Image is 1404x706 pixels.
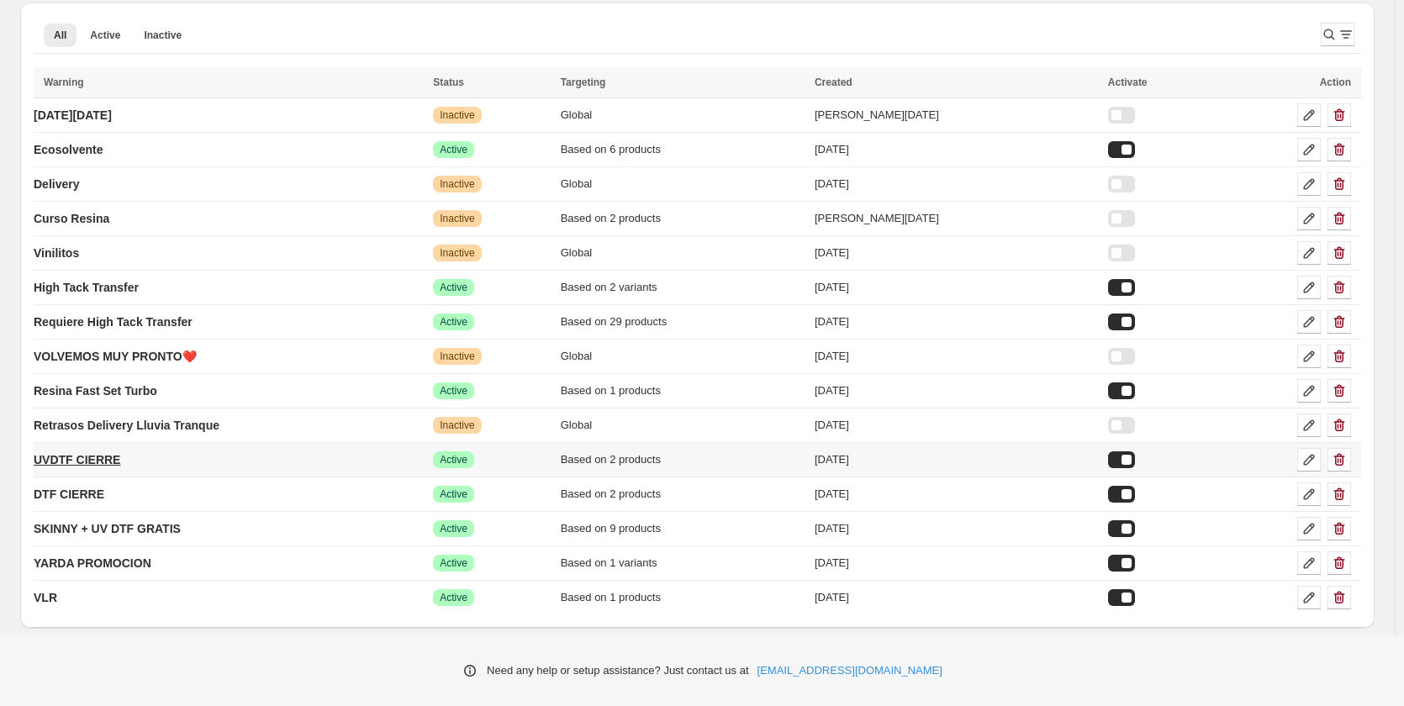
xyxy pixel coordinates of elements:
[34,589,57,606] p: VLR
[1108,76,1148,88] span: Activate
[815,76,852,88] span: Created
[34,382,157,399] p: Resina Fast Set Turbo
[34,451,120,468] p: UVDTF CIERRE
[815,313,1098,330] div: [DATE]
[815,589,1098,606] div: [DATE]
[440,522,467,535] span: Active
[34,313,193,330] p: Requiere High Tack Transfer
[561,555,805,572] div: Based on 1 variants
[815,555,1098,572] div: [DATE]
[34,245,79,261] p: Vinilitos
[34,107,112,124] p: [DATE][DATE]
[815,348,1098,365] div: [DATE]
[440,384,467,398] span: Active
[34,205,109,232] a: Curso Resina
[815,141,1098,158] div: [DATE]
[433,76,464,88] span: Status
[815,107,1098,124] div: [PERSON_NAME][DATE]
[440,556,467,570] span: Active
[34,308,193,335] a: Requiere High Tack Transfer
[815,451,1098,468] div: [DATE]
[34,240,79,266] a: Vinilitos
[561,279,805,296] div: Based on 2 variants
[561,451,805,468] div: Based on 2 products
[561,417,805,434] div: Global
[440,591,467,604] span: Active
[34,555,151,572] p: YARDA PROMOCION
[561,141,805,158] div: Based on 6 products
[1321,23,1354,46] button: Search and filter results
[34,446,120,473] a: UVDTF CIERRE
[561,176,805,192] div: Global
[440,453,467,466] span: Active
[815,417,1098,434] div: [DATE]
[561,589,805,606] div: Based on 1 products
[815,520,1098,537] div: [DATE]
[34,377,157,404] a: Resina Fast Set Turbo
[440,177,474,191] span: Inactive
[34,515,181,542] a: SKINNY + UV DTF GRATIS
[440,419,474,432] span: Inactive
[144,29,182,42] span: Inactive
[815,176,1098,192] div: [DATE]
[561,382,805,399] div: Based on 1 products
[34,102,112,129] a: [DATE][DATE]
[561,76,606,88] span: Targeting
[34,481,104,508] a: DTF CIERRE
[54,29,66,42] span: All
[440,108,474,122] span: Inactive
[561,313,805,330] div: Based on 29 products
[815,210,1098,227] div: [PERSON_NAME][DATE]
[561,245,805,261] div: Global
[34,486,104,503] p: DTF CIERRE
[34,520,181,537] p: SKINNY + UV DTF GRATIS
[34,279,139,296] p: High Tack Transfer
[815,486,1098,503] div: [DATE]
[815,382,1098,399] div: [DATE]
[561,107,805,124] div: Global
[440,487,467,501] span: Active
[44,76,84,88] span: Warning
[34,210,109,227] p: Curso Resina
[440,246,474,260] span: Inactive
[440,315,467,329] span: Active
[34,550,151,577] a: YARDA PROMOCION
[1320,76,1351,88] span: Action
[34,417,219,434] p: Retrasos Delivery Lluvia Tranque
[757,662,942,679] a: [EMAIL_ADDRESS][DOMAIN_NAME]
[561,348,805,365] div: Global
[561,210,805,227] div: Based on 2 products
[34,136,103,163] a: Ecosolvente
[34,343,197,370] a: VOLVEMOS MUY PRONTO❤️
[34,274,139,301] a: High Tack Transfer
[561,520,805,537] div: Based on 9 products
[815,245,1098,261] div: [DATE]
[34,171,79,198] a: Delivery
[440,350,474,363] span: Inactive
[34,141,103,158] p: Ecosolvente
[440,143,467,156] span: Active
[34,348,197,365] p: VOLVEMOS MUY PRONTO❤️
[440,281,467,294] span: Active
[34,412,219,439] a: Retrasos Delivery Lluvia Tranque
[440,212,474,225] span: Inactive
[34,584,57,611] a: VLR
[561,486,805,503] div: Based on 2 products
[34,176,79,192] p: Delivery
[90,29,120,42] span: Active
[815,279,1098,296] div: [DATE]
